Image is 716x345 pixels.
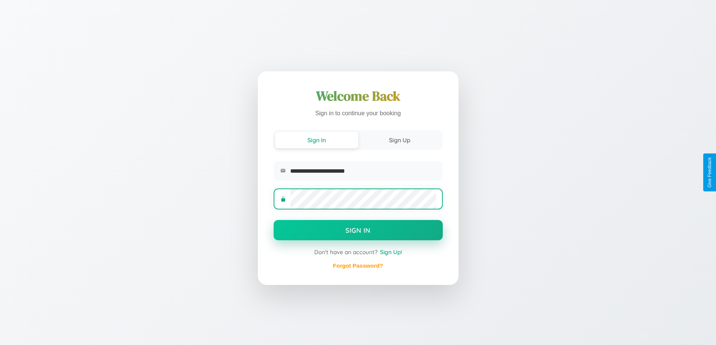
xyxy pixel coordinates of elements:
button: Sign In [274,220,443,240]
span: Sign Up! [380,249,402,256]
button: Sign Up [358,132,441,148]
div: Give Feedback [707,157,712,188]
div: Don't have an account? [274,249,443,256]
button: Sign In [275,132,358,148]
p: Sign in to continue your booking [274,108,443,119]
h1: Welcome Back [274,87,443,105]
a: Forgot Password? [333,262,383,269]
